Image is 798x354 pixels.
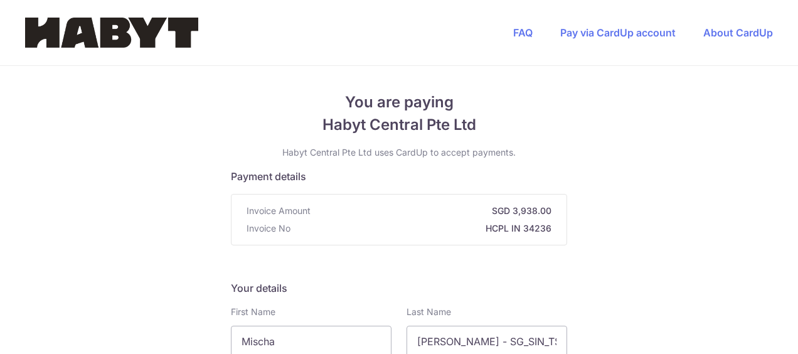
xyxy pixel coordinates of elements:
label: Last Name [407,306,451,318]
h5: Payment details [231,169,567,184]
label: First Name [231,306,275,318]
h5: Your details [231,281,567,296]
strong: HCPL IN 34236 [295,222,551,235]
span: Habyt Central Pte Ltd [231,114,567,136]
strong: SGD 3,938.00 [316,205,551,217]
span: You are paying [231,91,567,114]
p: Habyt Central Pte Ltd uses CardUp to accept payments. [231,146,567,159]
span: Invoice No [247,222,290,235]
span: Invoice Amount [247,205,311,217]
a: FAQ [513,26,533,39]
a: About CardUp [703,26,773,39]
a: Pay via CardUp account [560,26,676,39]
